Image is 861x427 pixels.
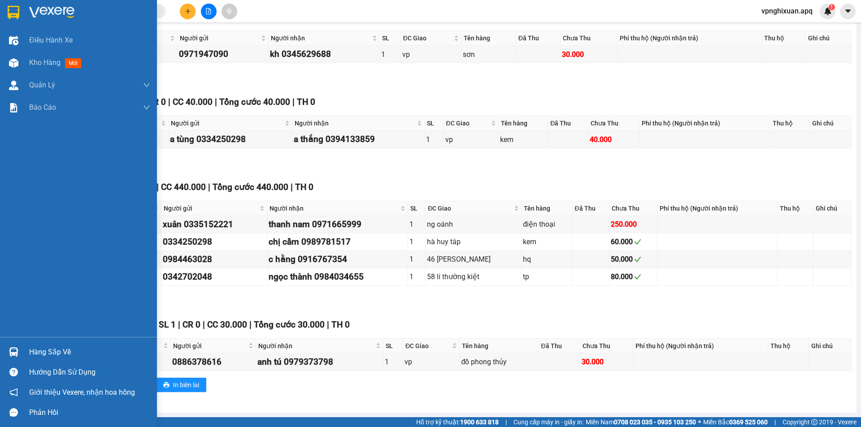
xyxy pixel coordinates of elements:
[29,387,135,398] span: Giới thiệu Vexere, nhận hoa hồng
[269,270,407,284] div: ngọc thành 0984034655
[143,104,150,111] span: down
[403,33,452,43] span: ĐC Giao
[222,4,237,19] button: aim
[588,116,640,131] th: Chưa Thu
[445,134,497,145] div: vp
[611,254,656,265] div: 50.000
[29,79,55,91] span: Quản Lý
[172,355,254,369] div: 0886378616
[29,35,73,46] span: Điều hành xe
[29,102,56,113] span: Báo cáo
[29,345,150,359] div: Hàng sắp về
[226,8,232,14] span: aim
[461,31,516,46] th: Tên hàng
[173,380,199,390] span: In biên lai
[207,319,247,330] span: CC 30.000
[269,218,407,231] div: thanh nam 0971665999
[402,49,460,60] div: vp
[698,420,701,424] span: ⚪️
[768,339,809,354] th: Thu hộ
[539,339,580,354] th: Đã Thu
[29,366,150,379] div: Hướng dẫn sử dụng
[611,236,656,247] div: 60.000
[461,356,537,367] div: đồ phong thủy
[208,182,210,192] span: |
[9,36,18,45] img: warehouse-icon
[205,8,212,14] span: file-add
[460,418,499,426] strong: 1900 633 818
[774,417,776,427] span: |
[562,49,616,60] div: 30.000
[180,4,196,19] button: plus
[580,339,633,354] th: Chưa Thu
[463,49,514,60] div: sơn
[405,341,450,351] span: ĐC Giao
[778,201,813,216] th: Thu hộ
[294,133,423,146] div: a thắng 0394133859
[270,203,399,213] span: Người nhận
[428,203,512,213] span: ĐC Giao
[173,341,246,351] span: Người gửi
[168,97,170,107] span: |
[416,417,499,427] span: Hỗ trợ kỹ thuật:
[163,382,170,389] span: printer
[219,97,290,107] span: Tổng cước 40.000
[143,82,150,89] span: down
[409,271,424,282] div: 1
[270,47,378,61] div: kh 0345629688
[183,319,200,330] span: CR 0
[840,4,856,19] button: caret-down
[523,236,570,247] div: kem
[385,356,401,367] div: 1
[427,271,520,282] div: 58 lí thường kiệt
[425,116,444,131] th: SL
[754,5,820,17] span: vpnghixuan.apq
[522,201,572,216] th: Tên hàng
[269,253,407,266] div: c hằng 0916767354
[829,4,835,10] sup: 1
[409,236,424,247] div: 1
[65,58,81,68] span: mới
[426,134,442,145] div: 1
[164,203,258,213] span: Người gửi
[249,319,252,330] span: |
[499,116,548,131] th: Tên hàng
[427,254,520,265] div: 46 [PERSON_NAME]
[824,7,832,15] img: icon-new-feature
[500,134,546,145] div: kem
[380,31,401,46] th: SL
[157,182,159,192] span: |
[809,339,852,354] th: Ghi chú
[614,418,696,426] strong: 0708 023 035 - 0935 103 250
[163,270,265,284] div: 0342702048
[173,97,213,107] span: CC 40.000
[762,31,805,46] th: Thu hộ
[163,235,265,249] div: 0334250298
[404,356,458,367] div: vp
[609,201,658,216] th: Chưa Thu
[213,182,288,192] span: Tổng cước 440.000
[148,97,166,107] span: CR 0
[179,47,267,61] div: 0971947090
[292,97,295,107] span: |
[201,4,217,19] button: file-add
[523,219,570,230] div: điện thoại
[163,218,265,231] div: xuân 0335152221
[657,201,777,216] th: Phí thu hộ (Người nhận trả)
[9,103,18,112] img: solution-icon
[291,182,293,192] span: |
[409,254,424,265] div: 1
[729,418,768,426] strong: 0369 525 060
[383,339,403,354] th: SL
[9,81,18,90] img: warehouse-icon
[178,319,180,330] span: |
[523,271,570,282] div: tp
[203,319,205,330] span: |
[9,408,18,417] span: message
[703,417,768,427] span: Miền Bắc
[254,319,325,330] span: Tổng cước 30.000
[523,254,570,265] div: hq
[611,271,656,282] div: 80.000
[331,319,350,330] span: TH 0
[297,97,315,107] span: TH 0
